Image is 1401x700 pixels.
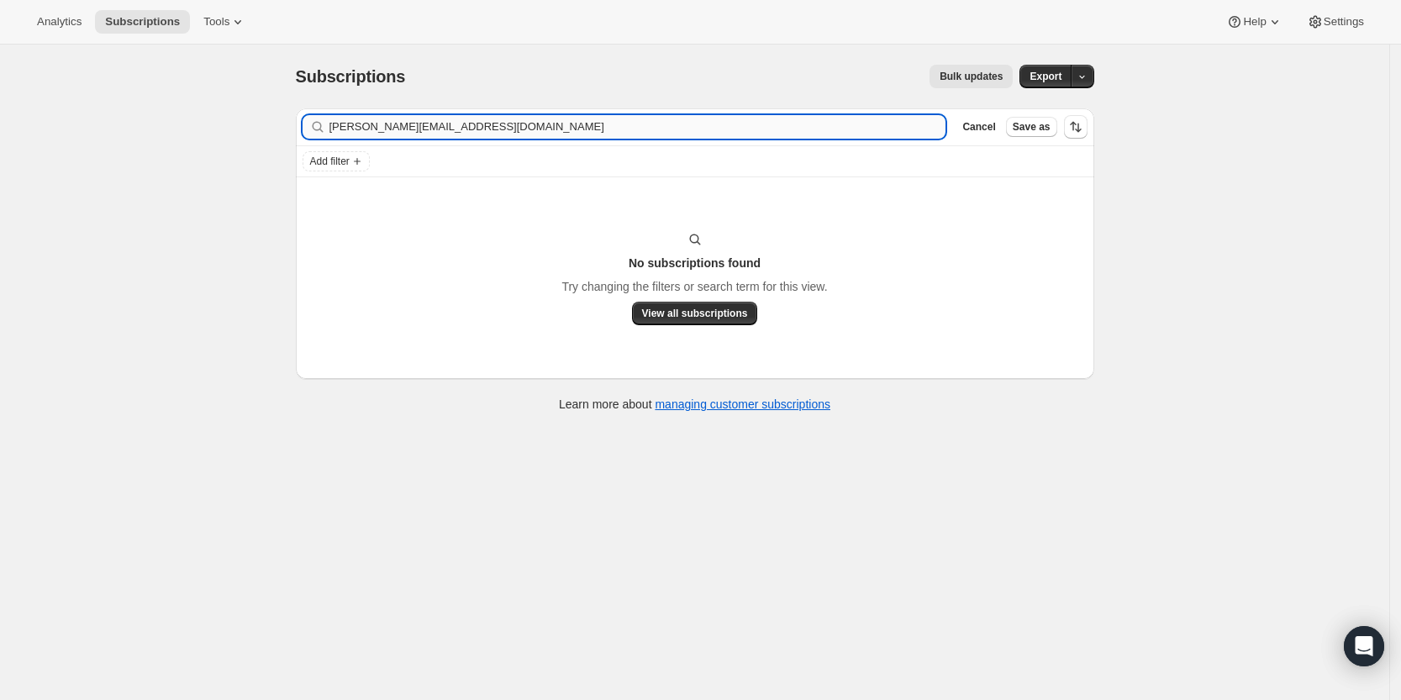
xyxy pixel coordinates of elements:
h3: No subscriptions found [629,255,761,271]
input: Filter subscribers [329,115,946,139]
button: Bulk updates [930,65,1013,88]
button: Subscriptions [95,10,190,34]
span: Bulk updates [940,70,1003,83]
a: managing customer subscriptions [655,397,830,411]
span: Subscriptions [296,67,406,86]
span: Save as [1013,120,1051,134]
p: Try changing the filters or search term for this view. [561,278,827,295]
span: Settings [1324,15,1364,29]
button: Tools [193,10,256,34]
button: View all subscriptions [632,302,758,325]
button: Export [1019,65,1072,88]
button: Settings [1297,10,1374,34]
span: Subscriptions [105,15,180,29]
button: Help [1216,10,1293,34]
span: View all subscriptions [642,307,748,320]
span: Analytics [37,15,82,29]
button: Add filter [303,151,370,171]
span: Tools [203,15,229,29]
p: Learn more about [559,396,830,413]
span: Help [1243,15,1266,29]
button: Sort the results [1064,115,1088,139]
div: Open Intercom Messenger [1344,626,1384,666]
span: Export [1030,70,1061,83]
button: Cancel [956,117,1002,137]
span: Cancel [962,120,995,134]
span: Add filter [310,155,350,168]
button: Analytics [27,10,92,34]
button: Save as [1006,117,1057,137]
